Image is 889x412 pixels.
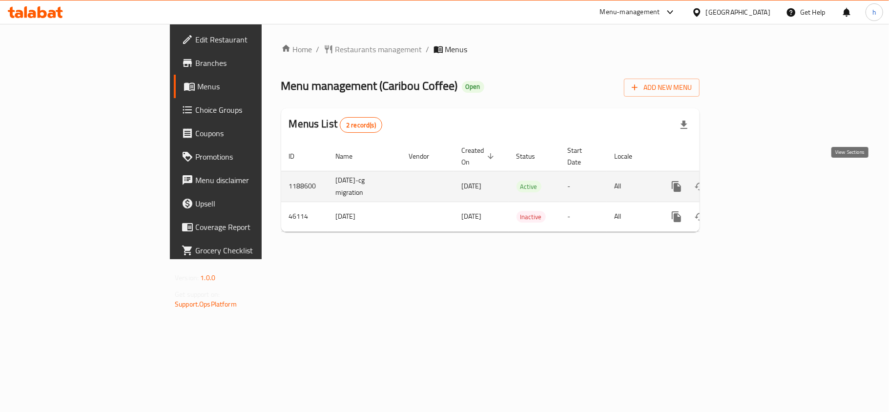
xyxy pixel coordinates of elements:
button: Change Status [688,205,712,228]
span: Locale [615,150,645,162]
span: Menu management ( Caribou Coffee ) [281,75,458,97]
nav: breadcrumb [281,43,700,55]
span: Restaurants management [335,43,422,55]
span: Coverage Report [195,221,310,233]
span: Menu disclaimer [195,174,310,186]
div: Total records count [340,117,382,133]
span: 2 record(s) [340,121,382,130]
div: Open [462,81,484,93]
span: Promotions [195,151,310,163]
a: Upsell [174,192,318,215]
a: Restaurants management [324,43,422,55]
span: Add New Menu [632,82,692,94]
li: / [426,43,430,55]
span: Edit Restaurant [195,34,310,45]
span: Created On [462,144,497,168]
span: Menus [197,81,310,92]
span: Status [517,150,548,162]
div: Export file [672,113,696,137]
a: Promotions [174,145,318,168]
span: Vendor [409,150,442,162]
td: [DATE] [328,202,401,231]
span: Active [517,181,541,192]
a: Menu disclaimer [174,168,318,192]
span: Choice Groups [195,104,310,116]
span: Name [336,150,366,162]
span: Inactive [517,211,546,223]
table: enhanced table [281,142,766,232]
td: All [607,202,657,231]
h2: Menus List [289,117,382,133]
a: Grocery Checklist [174,239,318,262]
div: Menu-management [600,6,660,18]
div: [GEOGRAPHIC_DATA] [706,7,770,18]
span: Grocery Checklist [195,245,310,256]
th: Actions [657,142,766,171]
span: Menus [445,43,468,55]
td: - [560,202,607,231]
button: more [665,205,688,228]
a: Branches [174,51,318,75]
span: ID [289,150,308,162]
a: Menus [174,75,318,98]
span: Get support on: [175,288,220,301]
button: more [665,175,688,198]
span: Upsell [195,198,310,209]
span: Branches [195,57,310,69]
span: 1.0.0 [200,271,215,284]
td: [DATE]-cg migration [328,171,401,202]
span: Version: [175,271,199,284]
button: Change Status [688,175,712,198]
a: Coverage Report [174,215,318,239]
a: Choice Groups [174,98,318,122]
a: Coupons [174,122,318,145]
a: Support.OpsPlatform [175,298,237,310]
td: All [607,171,657,202]
span: [DATE] [462,180,482,192]
span: Coupons [195,127,310,139]
span: h [872,7,876,18]
span: [DATE] [462,210,482,223]
td: - [560,171,607,202]
span: Start Date [568,144,595,168]
a: Edit Restaurant [174,28,318,51]
button: Add New Menu [624,79,700,97]
span: Open [462,82,484,91]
